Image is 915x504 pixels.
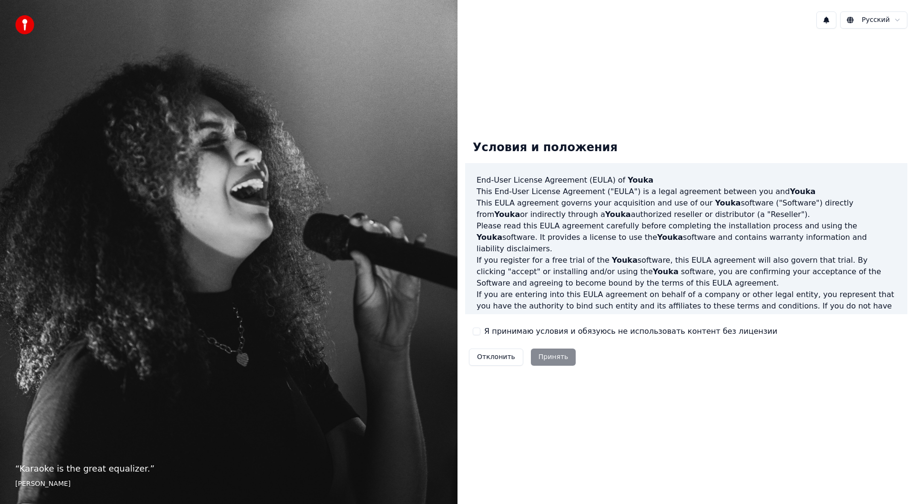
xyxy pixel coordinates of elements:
[715,198,741,207] span: Youka
[484,326,777,337] label: Я принимаю условия и обязуюсь не использовать контент без лицензии
[15,15,34,34] img: youka
[15,479,442,489] footer: [PERSON_NAME]
[469,349,523,366] button: Отклонить
[477,233,502,242] span: Youka
[477,186,896,197] p: This End-User License Agreement ("EULA") is a legal agreement between you and
[653,267,679,276] span: Youka
[477,175,896,186] h3: End-User License Agreement (EULA) of
[15,462,442,475] p: “ Karaoke is the great equalizer. ”
[494,210,520,219] span: Youka
[612,256,638,265] span: Youka
[465,133,625,163] div: Условия и положения
[657,233,683,242] span: Youka
[628,175,653,185] span: Youka
[790,187,815,196] span: Youka
[477,197,896,220] p: This EULA agreement governs your acquisition and use of our software ("Software") directly from o...
[477,255,896,289] p: If you register for a free trial of the software, this EULA agreement will also govern that trial...
[477,220,896,255] p: Please read this EULA agreement carefully before completing the installation process and using th...
[477,289,896,335] p: If you are entering into this EULA agreement on behalf of a company or other legal entity, you re...
[605,210,631,219] span: Youka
